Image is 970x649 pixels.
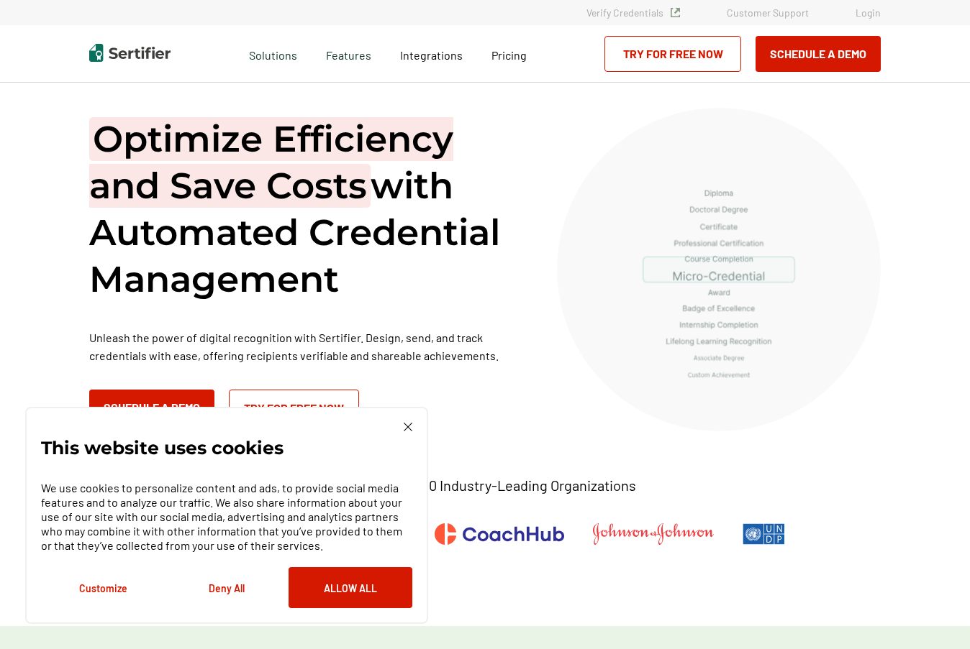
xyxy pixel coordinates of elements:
span: Pricing [491,48,527,62]
a: Customer Support [727,6,809,19]
img: UNDP [743,523,785,545]
p: This website uses cookies [41,441,284,455]
h1: with Automated Credential Management [89,116,521,303]
p: We use cookies to personalize content and ads, to provide social media features and to analyze ou... [41,481,412,553]
button: Schedule a Demo [756,36,881,72]
img: Sertifier | Digital Credentialing Platform [89,44,171,62]
a: Try for Free Now [229,390,359,425]
p: Unleash the power of digital recognition with Sertifier. Design, send, and track credentials with... [89,328,521,364]
p: Trusted by +1500 Industry-Leading Organizations [333,477,636,494]
button: Deny All [165,567,289,608]
button: Allow All [289,567,412,608]
span: Optimize Efficiency and Save Costs [89,117,453,208]
a: Integrations [400,45,463,63]
img: Johnson & Johnson [593,523,714,545]
a: Try for Free Now [604,36,741,72]
button: Schedule a Demo [89,390,214,425]
img: CoachHub [435,523,564,545]
g: Associate Degree [694,355,744,361]
img: Cookie Popup Close [404,423,412,431]
span: Integrations [400,48,463,62]
button: Customize [41,567,165,608]
span: Solutions [249,45,297,63]
span: Features [326,45,371,63]
img: Verified [671,8,680,17]
a: Pricing [491,45,527,63]
a: Login [856,6,881,19]
a: Verify Credentials [586,6,680,19]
